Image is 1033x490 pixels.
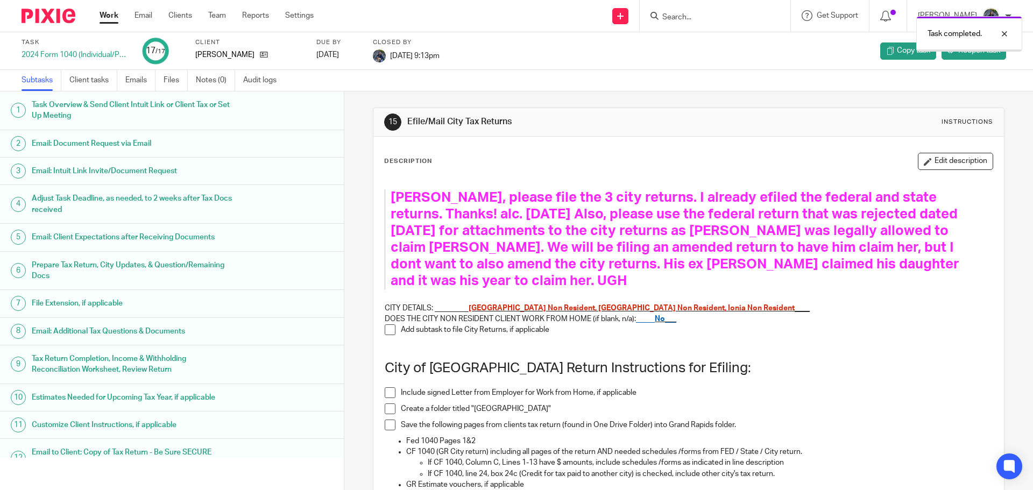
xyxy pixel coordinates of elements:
[385,303,992,314] p: CITY DETAILS: _________
[32,351,233,378] h1: Tax Return Completion, Income & Withholding Reconciliation Worksheet, Review Return
[390,52,440,59] span: [DATE] 9:13pm
[125,70,155,91] a: Emails
[11,197,26,212] div: 4
[406,479,992,490] p: GR Estimate vouchers, if applicable
[11,417,26,432] div: 11
[384,113,401,131] div: 15
[918,153,993,170] button: Edit description
[401,420,992,430] p: Save the following pages from clients tax return (found in One Drive Folder) into Grand Rapids fo...
[428,468,992,479] p: If CF 1040, line 24, box 24c (Credit for tax paid to another city) is checked, include other city...
[401,403,992,414] p: Create a folder titled "[GEOGRAPHIC_DATA]"
[655,315,676,323] span: No___
[32,444,233,472] h1: Email to Client: Copy of Tax Return - Be Sure SECURE Button ON
[208,10,226,21] a: Team
[469,304,810,312] u: ____
[32,389,233,406] h1: Estimates Needed for Upcoming Tax Year, if applicable
[316,38,359,47] label: Due by
[11,451,26,466] div: 12
[32,257,233,285] h1: Prepare Tax Return, City Updates, & Question/Remaining Docs
[135,10,152,21] a: Email
[196,70,235,91] a: Notes (0)
[11,164,26,179] div: 3
[406,446,992,457] p: CF 1040 (GR City return) including all pages of the return AND needed schedules /forms from FED /...
[11,324,26,339] div: 8
[384,157,432,166] p: Description
[168,10,192,21] a: Clients
[11,230,26,245] div: 5
[11,103,26,118] div: 1
[385,314,992,324] p: DOES THE CITY NON RESIDENT CLIENT WORK FROM HOME (if blank, n/a):
[11,296,26,311] div: 7
[22,9,75,23] img: Pixie
[285,10,314,21] a: Settings
[32,190,233,218] h1: Adjust Task Deadline, as needed, to 2 weeks after Tax Docs received
[195,38,303,47] label: Client
[22,70,61,91] a: Subtasks
[32,417,233,433] h1: Customize Client Instructions, if applicable
[401,324,992,335] p: Add subtask to file City Returns, if applicable
[100,10,118,21] a: Work
[32,295,233,311] h1: File Extension, if applicable
[406,436,992,446] p: Fed 1040 Pages 1&2
[22,49,129,60] div: 2024 Form 1040 (Individual/Personal)
[32,136,233,152] h1: Email: Document Request via Email
[942,118,993,126] div: Instructions
[428,457,992,468] p: If CF 1040, Column C, Lines 1-13 have $ amounts, include schedules /forms as indicated in line de...
[146,45,165,57] div: 17
[243,70,285,91] a: Audit logs
[32,163,233,179] h1: Email: Intuit Link Invite/Document Request
[469,304,795,312] span: [GEOGRAPHIC_DATA] Non Resident, [GEOGRAPHIC_DATA] Non Resident, Ionia Non Resident
[373,49,386,62] img: 20210918_184149%20(2).jpg
[401,387,992,398] p: Include signed Letter from Employer for Work from Home, if applicable
[11,263,26,278] div: 6
[982,8,1000,25] img: 20210918_184149%20(2).jpg
[11,136,26,151] div: 2
[32,97,233,124] h1: Task Overview & Send Client Intuit Link or Client Tax or Set Up Meeting
[407,116,712,127] h1: Efile/Mail City Tax Returns
[195,49,254,60] p: [PERSON_NAME]
[636,315,655,323] span: _____
[164,70,188,91] a: Files
[373,38,440,47] label: Closed by
[32,323,233,339] h1: Email: Additional Tax Questions & Documents
[22,38,129,47] label: Task
[391,190,963,288] span: [PERSON_NAME], please file the 3 city returns. I already efiled the federal and state returns. Th...
[928,29,982,39] p: Task completed.
[11,357,26,372] div: 9
[385,360,992,377] h1: City of [GEOGRAPHIC_DATA] Return Instructions for Efiling:
[69,70,117,91] a: Client tasks
[242,10,269,21] a: Reports
[11,390,26,405] div: 10
[32,229,233,245] h1: Email: Client Expectations after Receiving Documents
[316,49,359,60] div: [DATE]
[155,48,165,54] small: /17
